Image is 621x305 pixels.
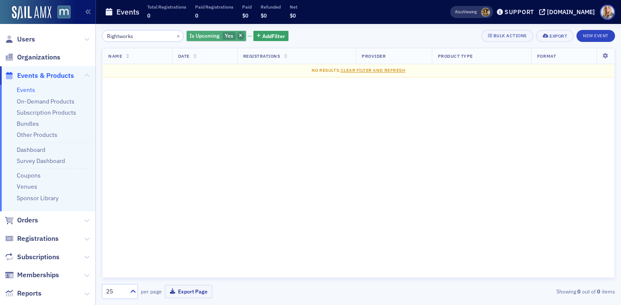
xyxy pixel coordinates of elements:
div: Yes [187,31,246,41]
strong: 0 [596,287,602,295]
span: $0 [290,12,296,19]
a: View Homepage [51,6,71,20]
a: Reports [5,289,42,298]
a: On-Demand Products [17,98,74,105]
a: Users [5,35,35,44]
button: Bulk Actions [481,30,533,42]
div: Bulk Actions [493,33,527,38]
p: Refunded [261,4,281,10]
h1: Events [116,7,140,17]
a: Subscriptions [5,252,59,262]
span: Users [17,35,35,44]
span: Memberships [17,270,59,280]
strong: 0 [576,287,582,295]
span: Name [108,53,122,59]
a: Dashboard [17,146,45,154]
span: Product Type [438,53,473,59]
button: [DOMAIN_NAME] [539,9,598,15]
button: AddFilter [253,31,288,41]
label: per page [141,287,162,295]
span: Organizations [17,53,60,62]
a: Venues [17,183,37,190]
img: SailAMX [57,6,71,19]
a: Coupons [17,172,41,179]
span: $0 [261,12,267,19]
div: [DOMAIN_NAME] [547,8,595,16]
img: SailAMX [12,6,51,20]
span: Registrations [17,234,59,243]
span: Reports [17,289,42,298]
button: Export Page [165,285,212,298]
a: Sponsor Library [17,194,59,202]
span: Orders [17,216,38,225]
a: Events & Products [5,71,74,80]
button: × [175,32,182,39]
p: Paid Registrations [195,4,233,10]
span: Format [537,53,556,59]
a: Organizations [5,53,60,62]
input: Search… [102,30,184,42]
span: Subscriptions [17,252,59,262]
p: Net [290,4,297,10]
a: Bundles [17,120,39,127]
a: Events [17,86,35,94]
span: Viewing [455,9,477,15]
span: Clear Filter and Refresh [341,67,406,73]
span: 0 [195,12,198,19]
span: 0 [147,12,150,19]
button: Export [536,30,573,42]
a: Orders [5,216,38,225]
div: Showing out of items [450,287,615,295]
span: Profile [600,5,615,20]
span: Date [178,53,190,59]
div: No results. [108,67,609,74]
button: New Event [576,30,615,42]
a: Other Products [17,131,57,139]
a: Subscription Products [17,109,76,116]
a: Memberships [5,270,59,280]
a: Survey Dashboard [17,157,65,165]
p: Total Registrations [147,4,186,10]
span: Add Filter [262,32,285,40]
span: Yes [225,32,233,39]
div: Also [455,9,463,15]
span: Is Upcoming [190,32,220,39]
span: Laura Swann [481,8,490,17]
div: 25 [106,287,125,296]
a: Registrations [5,234,59,243]
span: Provider [362,53,386,59]
p: Paid [242,4,252,10]
div: Support [505,8,534,16]
a: New Event [576,31,615,39]
span: Registrations [243,53,280,59]
span: $0 [242,12,248,19]
span: Events & Products [17,71,74,80]
div: Export [550,34,567,38]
